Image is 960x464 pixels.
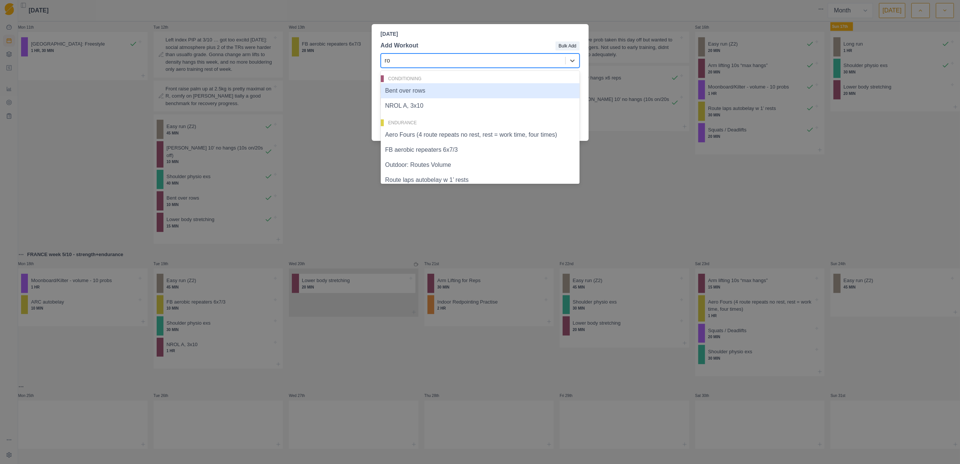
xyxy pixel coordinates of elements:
div: Conditioning [381,75,580,82]
button: Bulk Add [556,41,579,50]
div: NROL A, 3x10 [381,98,580,113]
div: Bent over rows [381,83,580,98]
div: Endurance [381,119,580,126]
div: Outdoor: Routes Volume [381,157,580,172]
div: Route laps autobelay w 1’ rests [381,172,580,188]
p: [DATE] [381,30,580,38]
div: FB aerobic repeaters 6x7/3 [381,142,580,157]
div: Aero Fours (4 route repeats no rest, rest = work time, four times) [381,127,580,142]
p: Add Workout [381,41,418,50]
